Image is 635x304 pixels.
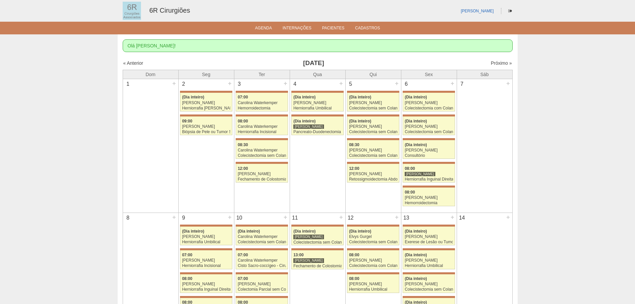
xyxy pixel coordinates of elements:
[450,213,455,222] div: +
[182,101,230,105] div: [PERSON_NAME]
[149,7,190,14] a: 6R Cirurgiões
[349,276,359,281] span: 08:00
[403,248,455,250] div: Key: Maria Braido
[123,39,513,52] div: Olá [PERSON_NAME]!
[347,272,399,274] div: Key: Maria Braido
[283,213,288,222] div: +
[234,70,290,79] th: Ter
[236,93,288,111] a: 07:00 Carolina Waterkemper Hemorroidectomia
[401,79,412,89] div: 6
[505,213,511,222] div: +
[349,130,397,134] div: Colecistectomia sem Colangiografia
[238,253,248,257] span: 07:00
[291,250,343,269] a: 13:00 [PERSON_NAME] Fechamento de Colostomia ou Enterostomia
[180,296,232,298] div: Key: Maria Braido
[403,93,455,111] a: (Dia inteiro) [PERSON_NAME] Colecistectomia com Colangiografia VL
[405,235,453,239] div: [PERSON_NAME]
[255,26,272,32] a: Agenda
[180,91,232,93] div: Key: Maria Braido
[182,119,192,123] span: 09:00
[405,106,453,110] div: Colecistectomia com Colangiografia VL
[347,114,399,116] div: Key: Maria Braido
[182,95,204,99] span: (Dia inteiro)
[180,248,232,250] div: Key: Maria Braido
[178,70,234,79] th: Seg
[238,166,248,171] span: 12:00
[238,101,286,105] div: Carolina Waterkemper
[347,227,399,245] a: (Dia inteiro) Elvys Gurgel Colecistectomia sem Colangiografia VL
[180,272,232,274] div: Key: Maria Braido
[349,95,371,99] span: (Dia inteiro)
[234,213,245,223] div: 10
[236,164,288,183] a: 12:00 [PERSON_NAME] Fechamento de Colostomia ou Enterostomia
[405,229,427,234] span: (Dia inteiro)
[238,264,286,268] div: Cisto Sacro-coccígeo - Cirurgia
[405,276,427,281] span: (Dia inteiro)
[180,274,232,293] a: 08:00 [PERSON_NAME] Herniorrafia Inguinal Direita
[238,235,286,239] div: Carolina Waterkemper
[293,130,342,134] div: Pancreato-Duodenectomia com Linfadenectomia
[405,172,435,177] div: [PERSON_NAME]
[291,114,343,116] div: Key: Maria Braido
[182,106,230,110] div: Herniorrafia [PERSON_NAME]
[508,9,512,13] i: Sair
[179,213,189,223] div: 9
[403,114,455,116] div: Key: Maria Braido
[405,190,415,195] span: 08:00
[349,229,371,234] span: (Dia inteiro)
[347,225,399,227] div: Key: Maria Braido
[401,70,457,79] th: Sex
[403,272,455,274] div: Key: Maria Braido
[238,282,286,286] div: [PERSON_NAME]
[405,124,453,129] div: [PERSON_NAME]
[405,177,453,182] div: Herniorrafia Inguinal Direita
[394,79,400,88] div: +
[355,26,380,32] a: Cadastros
[403,227,455,245] a: (Dia inteiro) [PERSON_NAME] Exerese de Lesão ou Tumor de Pele
[457,70,512,79] th: Sáb
[238,95,248,99] span: 07:00
[347,274,399,293] a: 08:00 [PERSON_NAME] Herniorrafia Umbilical
[238,119,248,123] span: 08:00
[338,213,344,222] div: +
[236,138,288,140] div: Key: Maria Braido
[227,79,233,88] div: +
[405,282,453,286] div: [PERSON_NAME]
[293,253,304,257] span: 13:00
[405,258,453,263] div: [PERSON_NAME]
[180,225,232,227] div: Key: Maria Braido
[236,274,288,293] a: 07:00 [PERSON_NAME] Colectomia Parcial sem Colostomia
[405,166,415,171] span: 08:00
[403,188,455,206] a: 08:00 [PERSON_NAME] Hemorroidectomia
[347,248,399,250] div: Key: Maria Braido
[347,250,399,269] a: 08:00 [PERSON_NAME] Colecistectomia com Colangiografia VL
[238,106,286,110] div: Hemorroidectomia
[238,124,286,129] div: Carolina Waterkemper
[349,264,397,268] div: Colecistectomia com Colangiografia VL
[349,154,397,158] div: Colecistectomia sem Colangiografia VL
[322,26,344,32] a: Pacientes
[171,79,177,88] div: +
[457,213,467,223] div: 14
[405,253,427,257] span: (Dia inteiro)
[405,196,453,200] div: [PERSON_NAME]
[182,276,192,281] span: 08:00
[405,101,453,105] div: [PERSON_NAME]
[349,258,397,263] div: [PERSON_NAME]
[349,172,397,176] div: [PERSON_NAME]
[401,213,412,223] div: 13
[293,124,324,129] div: [PERSON_NAME]
[180,93,232,111] a: (Dia inteiro) [PERSON_NAME] Herniorrafia [PERSON_NAME]
[450,79,455,88] div: +
[403,186,455,188] div: Key: Maria Braido
[293,264,342,268] div: Fechamento de Colostomia ou Enterostomia
[457,79,467,89] div: 7
[293,106,342,110] div: Herniorrafia Umbilical
[345,70,401,79] th: Qui
[405,119,427,123] span: (Dia inteiro)
[349,240,397,244] div: Colecistectomia sem Colangiografia VL
[123,70,178,79] th: Dom
[349,101,397,105] div: [PERSON_NAME]
[238,258,286,263] div: Carolina Waterkemper
[290,79,300,89] div: 4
